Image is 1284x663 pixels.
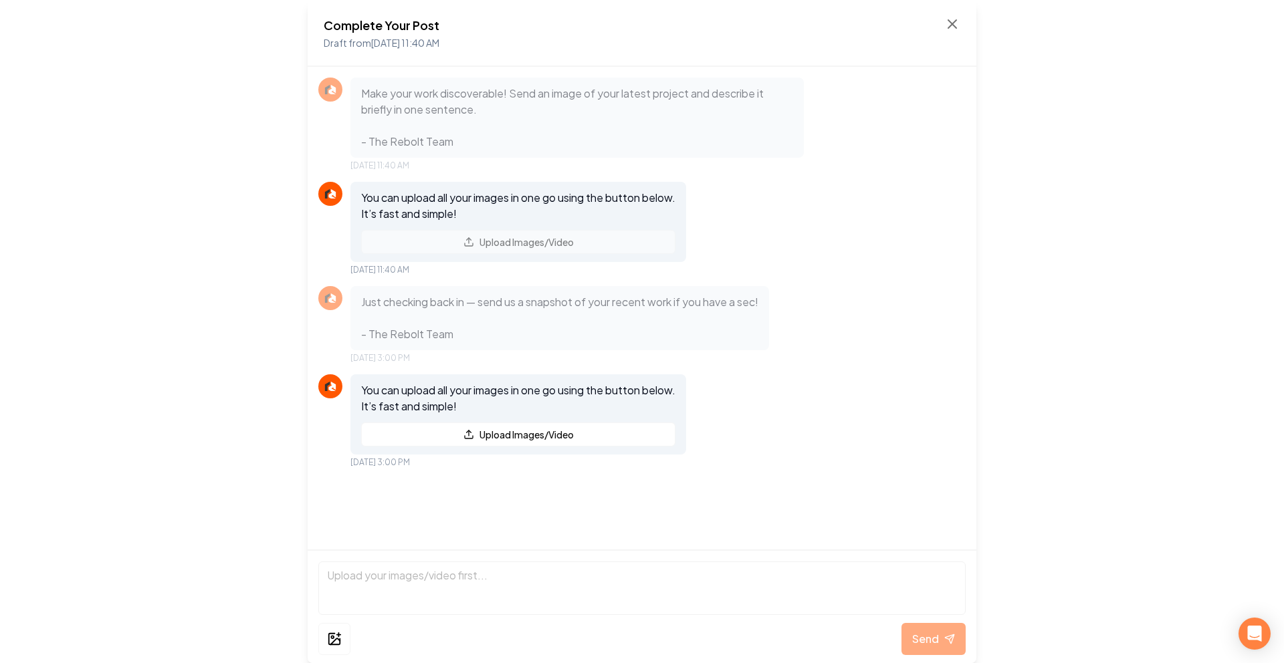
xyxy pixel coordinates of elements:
span: [DATE] 11:40 AM [350,265,409,275]
span: Draft from [DATE] 11:40 AM [324,37,439,49]
span: [DATE] 11:40 AM [350,160,409,171]
p: Make your work discoverable! Send an image of your latest project and describe it briefly in one ... [361,86,793,150]
img: Rebolt Logo [322,378,338,394]
h2: Complete Your Post [324,16,439,35]
span: [DATE] 3:00 PM [350,457,410,468]
div: Open Intercom Messenger [1239,618,1271,650]
button: Upload Images/Video [361,422,675,446]
img: Rebolt Logo [322,290,338,306]
img: Rebolt Logo [322,186,338,202]
span: [DATE] 3:00 PM [350,353,410,364]
p: You can upload all your images in one go using the button below. It’s fast and simple! [361,382,675,414]
p: You can upload all your images in one go using the button below. It’s fast and simple! [361,190,675,222]
img: Rebolt Logo [322,82,338,98]
p: Just checking back in — send us a snapshot of your recent work if you have a sec! - The Rebolt Team [361,294,758,342]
